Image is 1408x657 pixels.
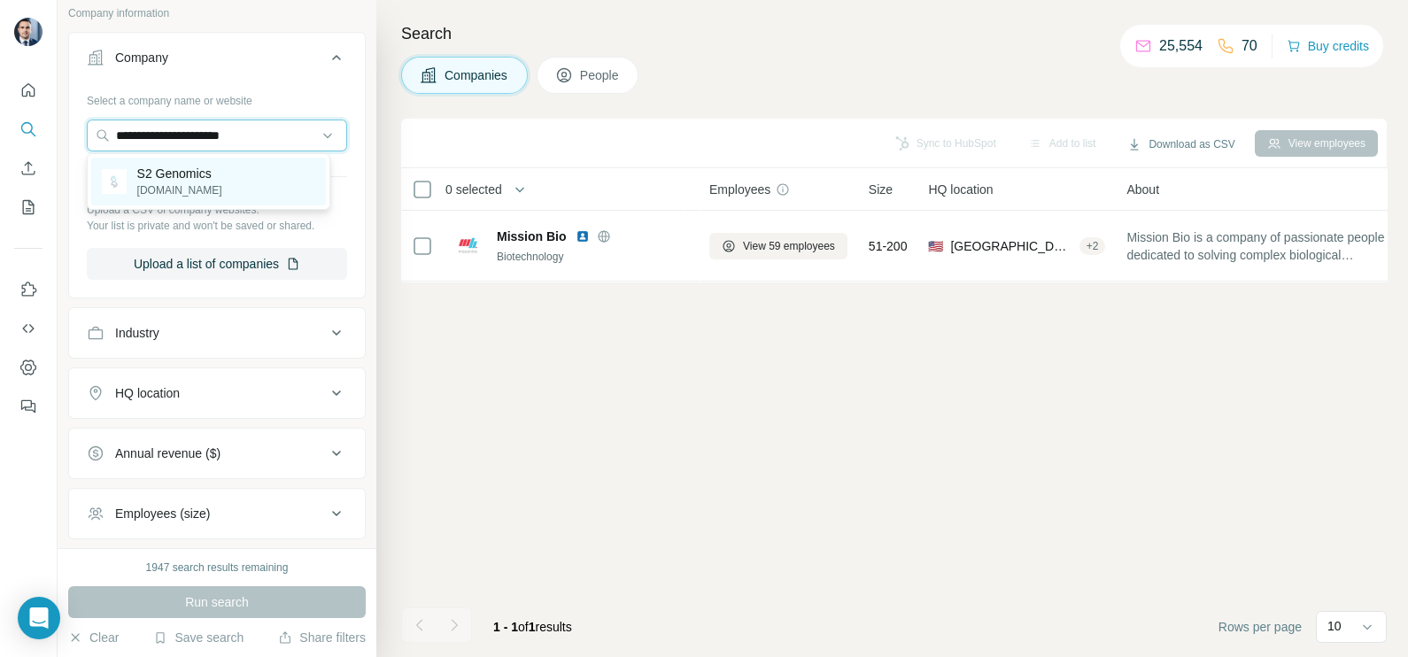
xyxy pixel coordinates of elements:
[115,505,210,522] div: Employees (size)
[69,312,365,354] button: Industry
[869,181,893,198] span: Size
[14,152,43,184] button: Enrich CSV
[928,181,993,198] span: HQ location
[14,390,43,422] button: Feedback
[743,238,835,254] span: View 59 employees
[497,249,688,265] div: Biotechnology
[1327,617,1342,635] p: 10
[14,352,43,383] button: Dashboard
[87,248,347,280] button: Upload a list of companies
[18,597,60,639] div: Open Intercom Messenger
[1242,35,1257,57] p: 70
[115,444,220,462] div: Annual revenue ($)
[869,237,908,255] span: 51-200
[278,629,366,646] button: Share filters
[14,74,43,106] button: Quick start
[102,169,127,194] img: S2 Genomics
[14,313,43,344] button: Use Surfe API
[14,18,43,46] img: Avatar
[87,86,347,109] div: Select a company name or website
[445,66,509,84] span: Companies
[580,66,621,84] span: People
[69,492,365,535] button: Employees (size)
[115,384,180,402] div: HQ location
[14,274,43,305] button: Use Surfe on LinkedIn
[529,620,536,634] span: 1
[493,620,572,634] span: results
[14,191,43,223] button: My lists
[1126,181,1159,198] span: About
[401,21,1387,46] h4: Search
[1115,131,1247,158] button: Download as CSV
[153,629,244,646] button: Save search
[576,229,590,243] img: LinkedIn logo
[14,113,43,145] button: Search
[454,232,483,260] img: Logo of Mission Bio
[1159,35,1203,57] p: 25,554
[69,372,365,414] button: HQ location
[115,324,159,342] div: Industry
[1287,34,1369,58] button: Buy credits
[87,218,347,234] p: Your list is private and won't be saved or shared.
[69,36,365,86] button: Company
[1218,618,1302,636] span: Rows per page
[445,181,502,198] span: 0 selected
[1126,228,1389,264] span: Mission Bio is a company of passionate people dedicated to solving complex biological problems wi...
[137,165,222,182] p: S2 Genomics
[68,5,366,21] p: Company information
[137,182,222,198] p: [DOMAIN_NAME]
[493,620,518,634] span: 1 - 1
[928,237,943,255] span: 🇺🇸
[709,181,770,198] span: Employees
[115,49,168,66] div: Company
[68,629,119,646] button: Clear
[1079,238,1106,254] div: + 2
[69,432,365,475] button: Annual revenue ($)
[709,233,847,259] button: View 59 employees
[950,237,1071,255] span: [GEOGRAPHIC_DATA], [US_STATE]
[497,228,567,245] span: Mission Bio
[146,560,289,576] div: 1947 search results remaining
[518,620,529,634] span: of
